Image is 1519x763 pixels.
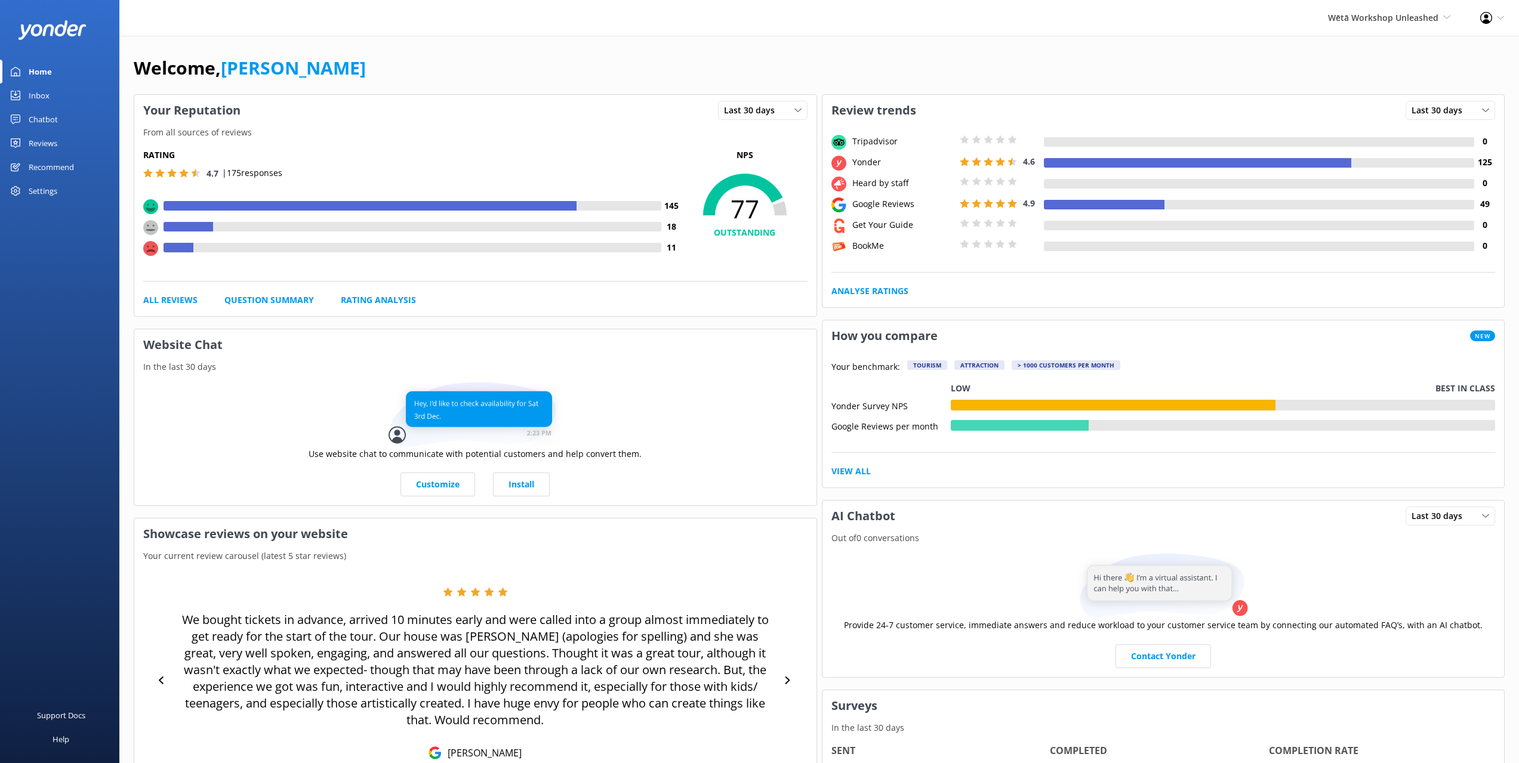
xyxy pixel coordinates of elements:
div: Reviews [29,131,57,155]
div: Inbox [29,84,50,107]
h3: Your Reputation [134,95,249,126]
div: > 1000 customers per month [1012,360,1120,370]
h3: Surveys [822,690,1505,721]
h5: Rating [143,149,682,162]
h3: How you compare [822,320,947,351]
span: Last 30 days [1412,104,1469,117]
p: Out of 0 conversations [822,532,1505,545]
p: In the last 30 days [822,721,1505,734]
h4: 18 [661,220,682,233]
div: Google Reviews [849,197,957,211]
a: Rating Analysis [341,294,416,307]
a: All Reviews [143,294,198,307]
h4: 49 [1474,197,1495,211]
h3: Website Chat [134,329,816,360]
span: Last 30 days [724,104,782,117]
img: yonder-white-logo.png [18,20,87,40]
h1: Welcome, [134,54,366,82]
p: From all sources of reviews [134,126,816,139]
img: assistant... [1077,554,1250,619]
div: Heard by staff [849,177,957,190]
div: Chatbot [29,107,58,131]
div: Support Docs [37,703,85,727]
div: Settings [29,179,57,203]
img: conversation... [389,382,562,447]
h4: 125 [1474,156,1495,169]
div: Yonder [849,156,957,169]
div: Home [29,60,52,84]
div: Attraction [954,360,1005,370]
p: Low [951,382,970,395]
a: [PERSON_NAME] [221,55,366,80]
h3: Showcase reviews on your website [134,518,816,549]
span: Wētā Workshop Unleashed [1328,12,1438,23]
img: Google Reviews [429,746,442,759]
a: Customize [400,472,475,496]
p: Your current review carousel (latest 5 star reviews) [134,549,816,563]
div: Tripadvisor [849,135,957,148]
span: Last 30 days [1412,509,1469,523]
p: | 175 responses [222,166,282,180]
h4: Completed [1050,743,1269,759]
h4: 0 [1474,135,1495,148]
div: Yonder Survey NPS [831,400,951,410]
p: Best in class [1435,382,1495,395]
p: NPS [682,149,808,162]
p: Your benchmark: [831,360,900,375]
div: BookMe [849,239,957,252]
span: 4.9 [1023,197,1035,209]
h4: OUTSTANDING [682,226,808,239]
span: 77 [682,194,808,224]
span: 4.7 [207,168,218,179]
h4: Completion Rate [1269,743,1488,759]
h4: 11 [661,241,682,254]
h3: Review trends [822,95,925,126]
a: Install [493,472,550,496]
div: Help [53,727,69,751]
span: New [1470,330,1495,341]
h3: AI Chatbot [822,501,904,532]
h4: 0 [1474,218,1495,231]
h4: Sent [831,743,1050,759]
div: Recommend [29,155,74,179]
a: Analyse Ratings [831,285,908,298]
div: Tourism [907,360,947,370]
h4: 0 [1474,239,1495,252]
h4: 0 [1474,177,1495,190]
p: In the last 30 days [134,360,816,373]
a: Contact Yonder [1116,644,1211,668]
p: Use website chat to communicate with potential customers and help convert them. [309,447,642,461]
a: View All [831,465,871,478]
p: We bought tickets in advance, arrived 10 minutes early and were called into a group almost immedi... [177,611,774,728]
h4: 145 [661,199,682,212]
div: Google Reviews per month [831,420,951,431]
a: Question Summary [224,294,314,307]
span: 4.6 [1023,156,1035,167]
p: Provide 24-7 customer service, immediate answers and reduce workload to your customer service tea... [844,619,1483,632]
p: [PERSON_NAME] [442,746,522,759]
div: Get Your Guide [849,218,957,231]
